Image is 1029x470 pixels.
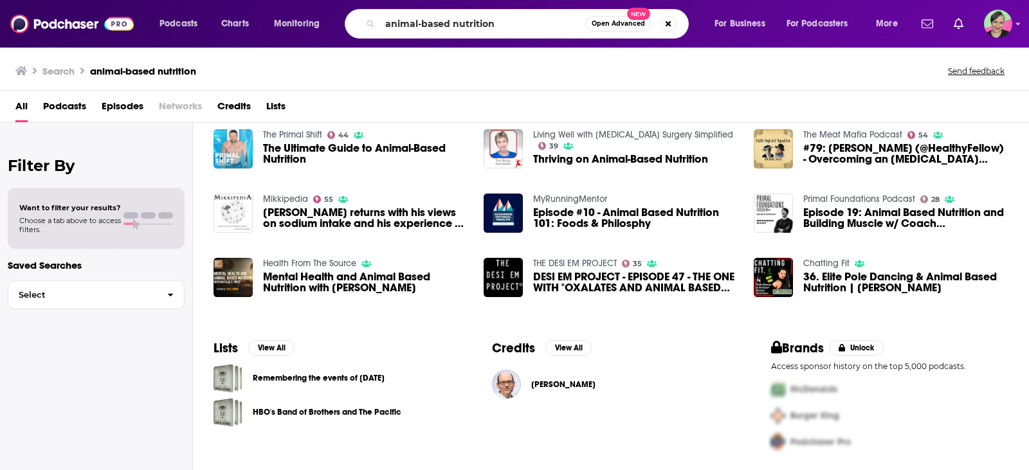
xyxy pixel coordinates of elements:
[754,129,793,168] img: #79: JP Fanton (@HealthyFellow) - Overcoming an Eating Disorder through Animal-Based Nutrition
[213,14,257,34] a: Charts
[263,129,322,140] a: The Primal Shift
[931,197,940,203] span: 28
[533,207,738,229] a: Episode #10 - Animal Based Nutrition 101: Foods & Philosphy
[214,340,295,356] a: ListsView All
[531,379,596,390] a: Dr. Michael Greger
[159,96,202,122] span: Networks
[484,129,523,168] img: Thriving on Animal-Based Nutrition
[766,376,790,402] img: First Pro Logo
[949,13,969,35] a: Show notifications dropdown
[492,340,535,356] h2: Credits
[263,258,356,269] a: Health From The Source
[265,14,336,34] button: open menu
[803,271,1008,293] a: 36. Elite Pole Dancing & Animal Based Nutrition | Jamilla Deville
[8,156,185,175] h2: Filter By
[531,379,596,390] span: [PERSON_NAME]
[766,429,790,455] img: Third Pro Logo
[920,195,940,203] a: 28
[633,261,642,267] span: 35
[706,14,781,34] button: open menu
[214,364,242,393] a: Remembering the events of September 11, 2001
[263,207,468,229] span: [PERSON_NAME] returns with his views on sodium intake and his experience on animal based nutrition
[266,96,286,122] a: Lists
[214,194,253,233] a: Dan Plews returns with his views on sodium intake and his experience on animal based nutrition
[592,21,645,27] span: Open Advanced
[324,197,333,203] span: 55
[803,194,915,204] a: Primal Foundations Podcast
[533,271,738,293] a: DESI EM PROJECT - EPISODE 47 - THE ONE WITH "OXALATES AND ANIMAL BASED NUTRITION WITH NATALIE"
[867,14,914,34] button: open menu
[214,258,253,297] img: Mental Health and Animal Based Nutrition with Natalie West
[492,364,729,405] button: Dr. Michael GregerDr. Michael Greger
[944,66,1008,77] button: Send feedback
[533,258,617,269] a: THE DESI EM PROJECT
[803,143,1008,165] a: #79: JP Fanton (@HealthyFellow) - Overcoming an Eating Disorder through Animal-Based Nutrition
[533,194,607,204] a: MyRunningMentor
[263,207,468,229] a: Dan Plews returns with his views on sodium intake and his experience on animal based nutrition
[790,437,851,447] span: Podchaser Pro
[253,405,401,419] a: HBO's Band of Brothers and The Pacific
[984,10,1012,38] img: User Profile
[803,271,1008,293] span: 36. Elite Pole Dancing & Animal Based Nutrition | [PERSON_NAME]
[754,258,793,297] img: 36. Elite Pole Dancing & Animal Based Nutrition | Jamilla Deville
[918,132,928,138] span: 54
[263,271,468,293] a: Mental Health and Animal Based Nutrition with Natalie West
[533,154,708,165] a: Thriving on Animal-Based Nutrition
[803,129,902,140] a: The Meat Mafia Podcast
[90,65,196,77] h3: animal-based nutrition
[338,132,349,138] span: 44
[538,142,559,150] a: 39
[492,370,521,399] img: Dr. Michael Greger
[42,65,75,77] h3: Search
[263,143,468,165] a: The Ultimate Guide to Animal-Based Nutrition
[771,361,1008,371] p: Access sponsor history on the top 5,000 podcasts.
[15,96,28,122] a: All
[803,143,1008,165] span: #79: [PERSON_NAME] (@HealthyFellow) - Overcoming an [MEDICAL_DATA] through Animal-Based Nutrition
[221,15,249,33] span: Charts
[19,216,121,234] span: Choose a tab above to access filters.
[253,371,385,385] a: Remembering the events of [DATE]
[803,207,1008,229] a: Episode 19: Animal Based Nutrition and Building Muscle w/ Coach Bronson
[803,207,1008,229] span: Episode 19: Animal Based Nutrition and Building Muscle w/ Coach [PERSON_NAME]
[545,340,592,356] button: View All
[622,260,642,267] a: 35
[907,131,929,139] a: 54
[787,15,848,33] span: For Podcasters
[533,271,738,293] span: DESI EM PROJECT - EPISODE 47 - THE ONE WITH "OXALATES AND ANIMAL BASED NUTRITION WITH [PERSON_NAME]"
[484,194,523,233] img: Episode #10 - Animal Based Nutrition 101: Foods & Philosphy
[313,195,334,203] a: 55
[274,15,320,33] span: Monitoring
[102,96,143,122] a: Episodes
[778,14,867,34] button: open menu
[159,15,197,33] span: Podcasts
[8,280,185,309] button: Select
[357,9,701,39] div: Search podcasts, credits, & more...
[984,10,1012,38] span: Logged in as LizDVictoryBelt
[43,96,86,122] a: Podcasts
[248,340,295,356] button: View All
[766,402,790,429] img: Second Pro Logo
[771,340,824,356] h2: Brands
[627,8,650,20] span: New
[217,96,251,122] span: Credits
[829,340,884,356] button: Unlock
[327,131,349,139] a: 44
[790,410,839,421] span: Burger King
[214,398,242,427] span: HBO's Band of Brothers and The Pacific
[803,258,850,269] a: Chatting Fit
[586,16,651,32] button: Open AdvancedNew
